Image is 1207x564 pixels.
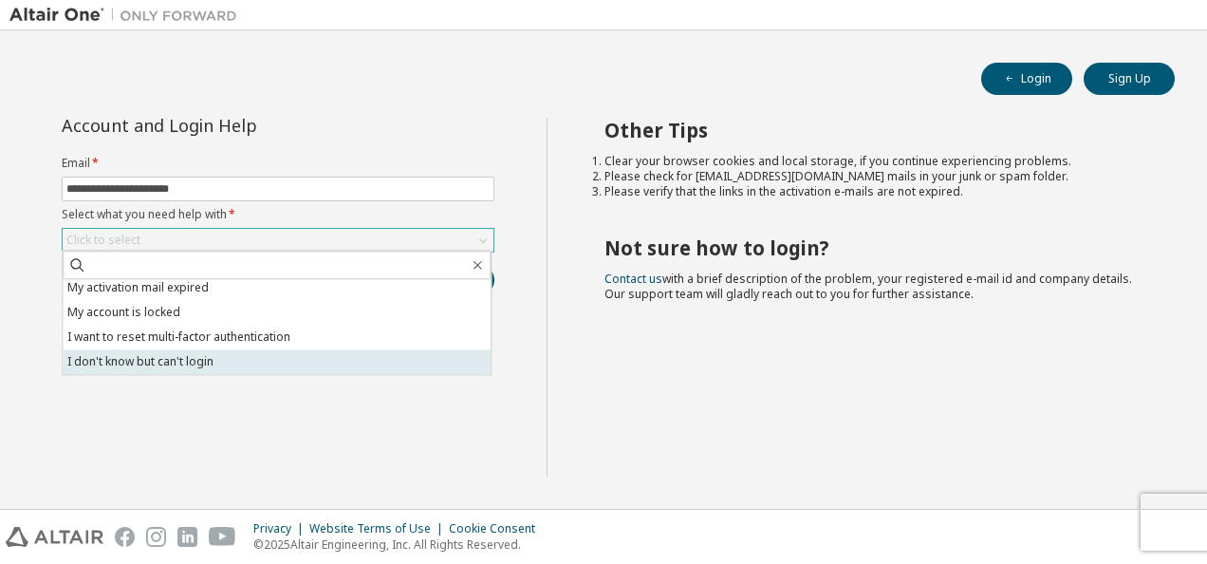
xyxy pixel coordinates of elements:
[1084,63,1175,95] button: Sign Up
[146,527,166,547] img: instagram.svg
[309,521,449,536] div: Website Terms of Use
[604,235,1142,260] h2: Not sure how to login?
[449,521,547,536] div: Cookie Consent
[604,169,1142,184] li: Please check for [EMAIL_ADDRESS][DOMAIN_NAME] mails in your junk or spam folder.
[62,156,494,171] label: Email
[62,207,494,222] label: Select what you need help with
[253,536,547,553] p: © 2025 Altair Engineering, Inc. All Rights Reserved.
[62,118,408,133] div: Account and Login Help
[9,6,247,25] img: Altair One
[981,63,1072,95] button: Login
[115,527,135,547] img: facebook.svg
[604,184,1142,199] li: Please verify that the links in the activation e-mails are not expired.
[177,527,197,547] img: linkedin.svg
[63,229,493,252] div: Click to select
[63,275,491,300] li: My activation mail expired
[66,233,140,248] div: Click to select
[6,527,103,547] img: altair_logo.svg
[604,154,1142,169] li: Clear your browser cookies and local storage, if you continue experiencing problems.
[604,271,1132,302] span: with a brief description of the problem, your registered e-mail id and company details. Our suppo...
[209,527,236,547] img: youtube.svg
[253,521,309,536] div: Privacy
[604,118,1142,142] h2: Other Tips
[604,271,662,287] a: Contact us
